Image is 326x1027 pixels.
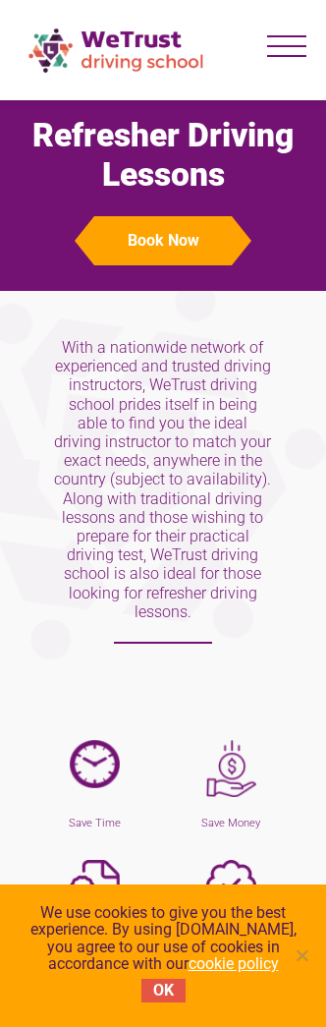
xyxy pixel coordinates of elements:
[141,979,186,1002] button: OK
[166,817,297,830] h5: Save Money
[70,740,120,788] img: wall-clock.png
[54,338,272,644] p: With a nationwide network of experienced and trusted driving instructors, WeTrust driving school ...
[292,945,311,965] span: No
[20,904,306,973] span: We use cookies to give you the best experience. By using [DOMAIN_NAME], you agree to our use of c...
[70,860,120,910] img: file-certificate-light.png
[94,216,232,265] button: Book Now
[20,116,306,195] h1: Refresher Driving Lessons
[20,216,306,265] a: Book Now
[20,20,216,81] img: wetrust-ds-logo.png
[29,817,160,830] h5: Save Time
[206,860,256,910] img: badge-check-light.png
[206,740,256,797] img: save-money.png
[189,954,279,973] a: cookie policy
